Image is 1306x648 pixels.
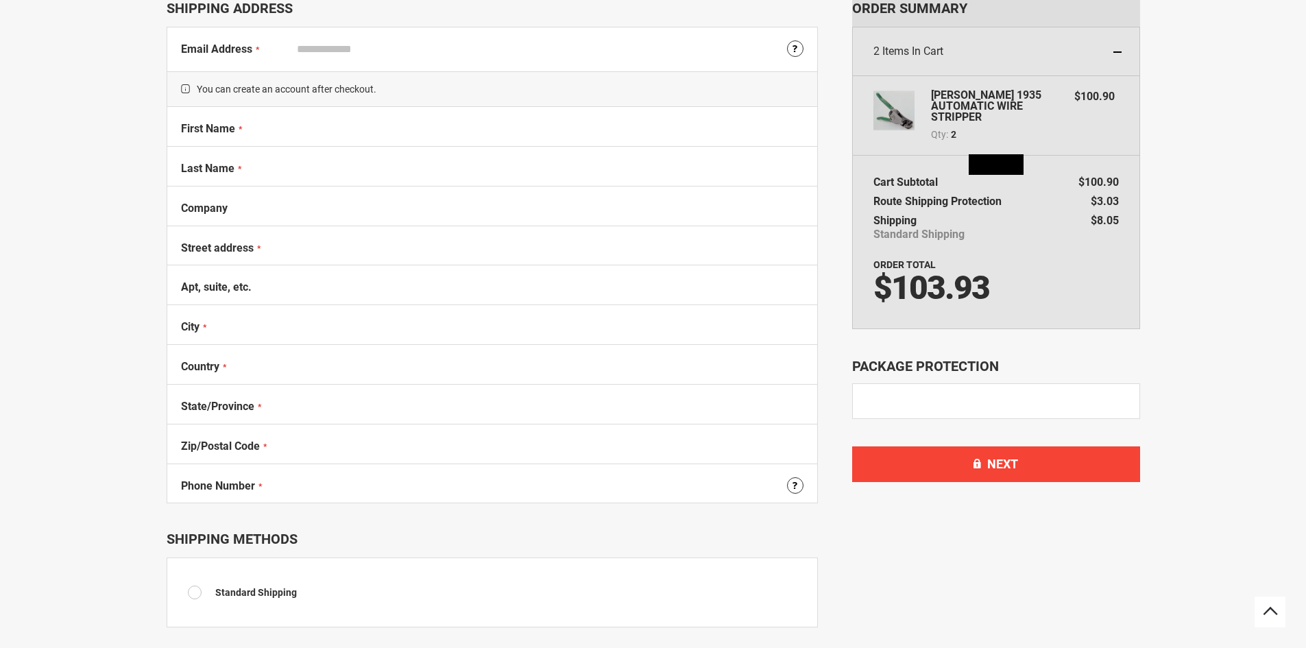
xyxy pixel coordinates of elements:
span: Street address [181,241,254,254]
button: Next [852,446,1140,482]
span: Company [181,202,228,215]
span: City [181,320,199,333]
span: Zip/Postal Code [181,440,260,453]
div: Package Protection [852,357,1140,376]
img: Loading... [969,154,1024,175]
div: Shipping Methods [167,531,818,547]
span: Phone Number [181,479,255,492]
span: Standard Shipping [215,587,297,598]
span: Apt, suite, etc. [181,280,252,293]
span: State/Province [181,400,254,413]
span: Last Name [181,162,234,175]
span: You can create an account after checkout. [167,71,817,107]
span: Country [181,360,219,373]
span: Next [987,457,1018,471]
span: First Name [181,122,235,135]
span: Email Address [181,43,252,56]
